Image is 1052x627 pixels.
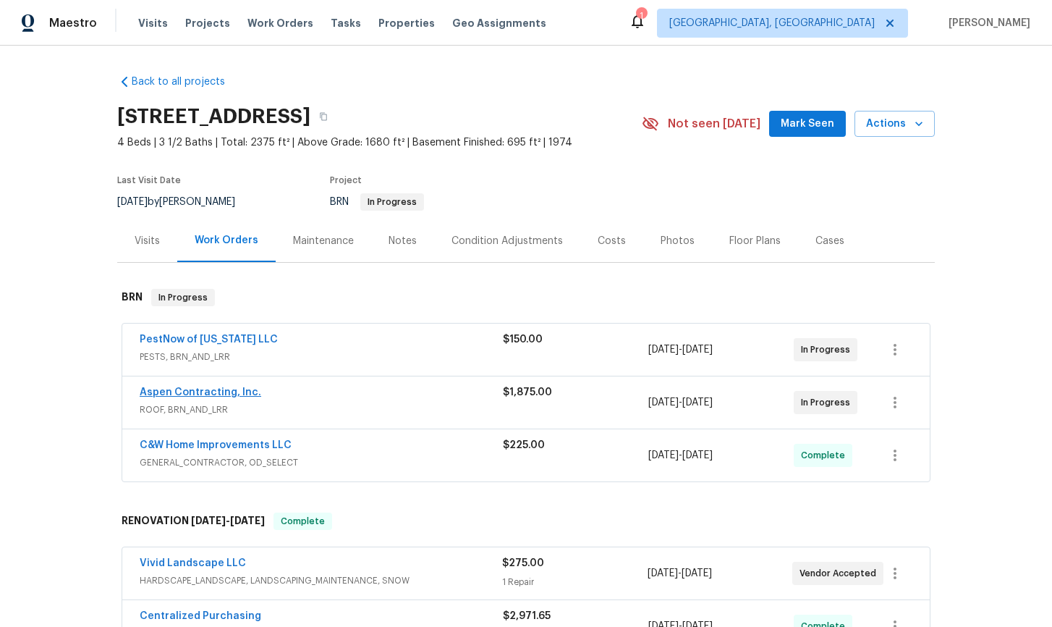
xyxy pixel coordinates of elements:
[451,234,563,248] div: Condition Adjustments
[503,387,552,397] span: $1,875.00
[503,611,551,621] span: $2,971.65
[661,234,695,248] div: Photos
[943,16,1030,30] span: [PERSON_NAME]
[378,16,435,30] span: Properties
[362,198,423,206] span: In Progress
[185,16,230,30] span: Projects
[648,345,679,355] span: [DATE]
[140,350,503,364] span: PESTS, BRN_AND_LRR
[195,233,258,248] div: Work Orders
[117,498,935,544] div: RENOVATION [DATE]-[DATE]Complete
[729,234,781,248] div: Floor Plans
[801,395,856,410] span: In Progress
[49,16,97,30] span: Maestro
[117,193,253,211] div: by [PERSON_NAME]
[452,16,546,30] span: Geo Assignments
[140,334,278,345] a: PestNow of [US_STATE] LLC
[330,197,424,207] span: BRN
[682,345,713,355] span: [DATE]
[140,611,261,621] a: Centralized Purchasing
[503,334,543,345] span: $150.00
[140,455,503,470] span: GENERAL_CONTRACTOR, OD_SELECT
[140,558,246,568] a: Vivid Landscape LLC
[668,117,760,131] span: Not seen [DATE]
[636,9,646,23] div: 1
[140,440,292,450] a: C&W Home Improvements LLC
[310,104,336,130] button: Copy Address
[117,197,148,207] span: [DATE]
[801,342,856,357] span: In Progress
[682,397,713,408] span: [DATE]
[293,234,354,248] div: Maintenance
[502,558,544,568] span: $275.00
[866,115,923,133] span: Actions
[140,387,261,397] a: Aspen Contracting, Inc.
[648,450,679,460] span: [DATE]
[117,176,181,185] span: Last Visit Date
[230,516,265,526] span: [DATE]
[682,450,713,460] span: [DATE]
[669,16,875,30] span: [GEOGRAPHIC_DATA], [GEOGRAPHIC_DATA]
[799,566,882,581] span: Vendor Accepted
[331,18,361,28] span: Tasks
[191,516,265,526] span: -
[648,397,679,408] span: [DATE]
[503,440,545,450] span: $225.00
[502,575,647,589] div: 1 Repair
[598,234,626,248] div: Costs
[389,234,417,248] div: Notes
[247,16,313,30] span: Work Orders
[140,573,502,588] span: HARDSCAPE_LANDSCAPE, LANDSCAPING_MAINTENANCE, SNOW
[815,234,844,248] div: Cases
[138,16,168,30] span: Visits
[648,568,678,578] span: [DATE]
[117,75,256,89] a: Back to all projects
[330,176,362,185] span: Project
[648,342,713,357] span: -
[682,568,712,578] span: [DATE]
[769,111,846,138] button: Mark Seen
[122,289,143,306] h6: BRN
[117,135,642,150] span: 4 Beds | 3 1/2 Baths | Total: 2375 ft² | Above Grade: 1680 ft² | Basement Finished: 695 ft² | 1974
[140,403,503,417] span: ROOF, BRN_AND_LRR
[117,274,935,321] div: BRN In Progress
[153,290,213,305] span: In Progress
[781,115,834,133] span: Mark Seen
[135,234,160,248] div: Visits
[117,109,310,124] h2: [STREET_ADDRESS]
[122,513,265,530] h6: RENOVATION
[801,448,851,463] span: Complete
[648,566,712,581] span: -
[191,516,226,526] span: [DATE]
[648,448,713,463] span: -
[275,514,331,529] span: Complete
[854,111,935,138] button: Actions
[648,395,713,410] span: -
